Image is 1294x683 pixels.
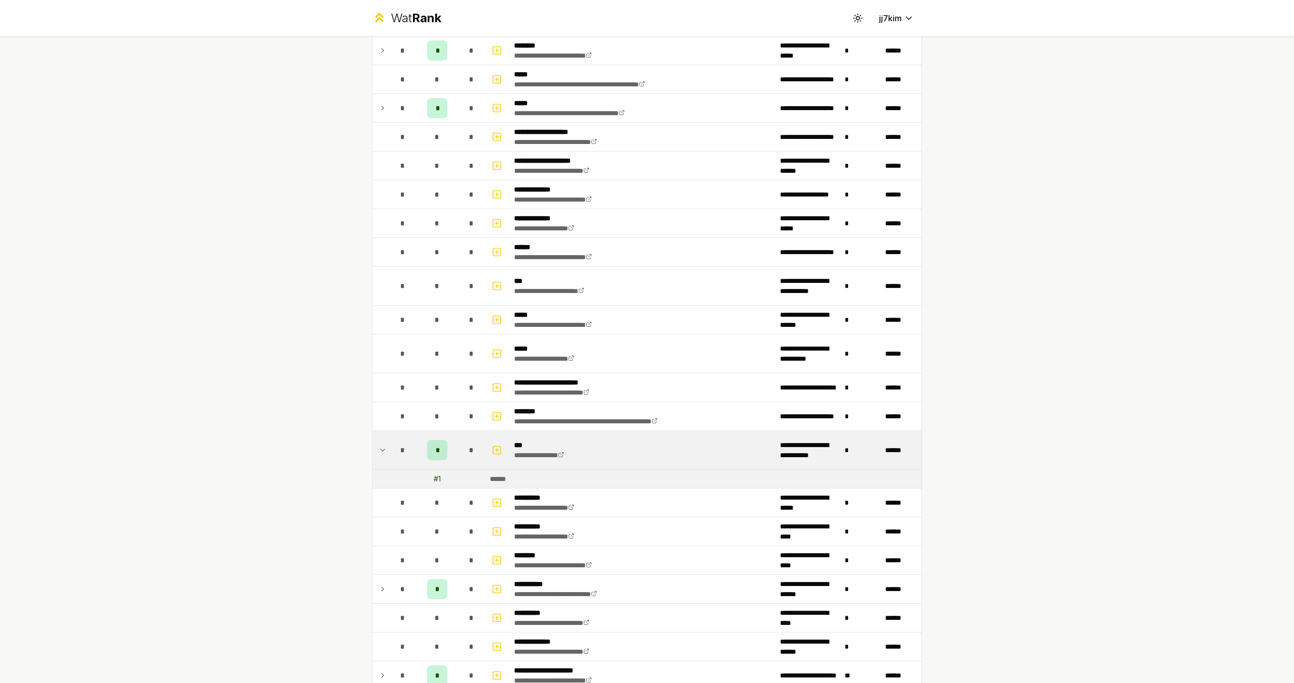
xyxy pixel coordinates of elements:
a: WatRank [372,10,441,26]
button: jj7kim [871,9,922,27]
span: Rank [412,11,441,25]
div: # 1 [434,474,441,484]
div: Wat [391,10,441,26]
span: jj7kim [879,12,902,24]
